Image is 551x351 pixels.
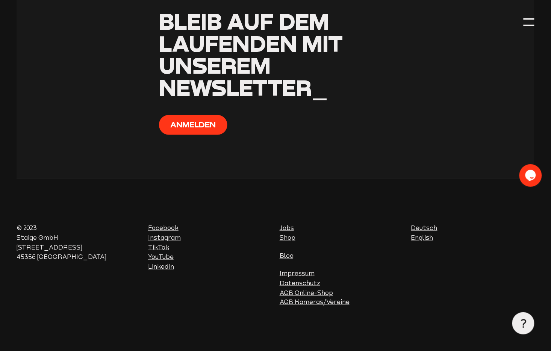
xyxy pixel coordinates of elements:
[159,8,343,79] span: Bleib auf dem Laufenden mit unserem
[148,234,181,241] a: Instagram
[148,263,174,270] a: LinkedIn
[280,224,294,231] a: Jobs
[159,115,227,135] button: Anmelden
[148,253,174,260] a: YouTube
[280,252,294,259] a: Blog
[519,164,543,187] iframe: chat widget
[411,234,433,241] a: English
[280,280,320,286] a: Datenschutz
[280,299,350,306] a: AGB Kameras/Vereine
[148,244,169,251] a: TikTok
[17,223,140,262] p: © 2023 Staige GmbH [STREET_ADDRESS] 45356 [GEOGRAPHIC_DATA]
[159,74,328,101] span: Newsletter_
[280,234,295,241] a: Shop
[411,224,437,231] a: Deutsch
[280,270,315,277] a: Impressum
[280,289,333,296] a: AGB Online-Shop
[148,224,179,231] a: Facebook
